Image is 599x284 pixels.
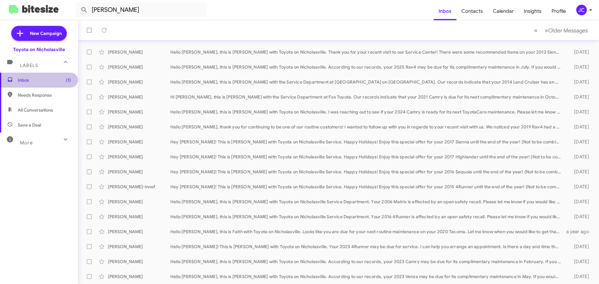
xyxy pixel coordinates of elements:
[564,169,594,175] div: [DATE]
[564,273,594,280] div: [DATE]
[108,139,170,145] div: [PERSON_NAME]
[13,46,65,53] div: Toyota on Nicholasville
[170,49,564,55] div: Hello [PERSON_NAME], this is [PERSON_NAME] with Toyota on Nicholasville. Thank you for your recen...
[434,2,456,20] a: Inbox
[108,258,170,265] div: [PERSON_NAME]
[20,63,38,68] span: Labels
[531,24,592,37] nav: Page navigation example
[66,77,71,83] span: (1)
[564,109,594,115] div: [DATE]
[108,199,170,205] div: [PERSON_NAME]
[564,154,594,160] div: [DATE]
[18,92,71,98] span: Needs Response
[18,122,41,128] span: Save a Deal
[170,184,564,190] div: Hey [PERSON_NAME]! This is [PERSON_NAME] with Toyota on Nicholasville Service. Happy Holidays! En...
[564,79,594,85] div: [DATE]
[564,49,594,55] div: [DATE]
[108,214,170,220] div: [PERSON_NAME]
[170,243,564,250] div: Hello [PERSON_NAME]! This is [PERSON_NAME] with Toyota on Nicholasville. Your 2023 4Runner may be...
[108,64,170,70] div: [PERSON_NAME]
[564,94,594,100] div: [DATE]
[170,258,564,265] div: Hello [PERSON_NAME], this is [PERSON_NAME] with Toyota on Nicholasville. According to our records...
[108,154,170,160] div: [PERSON_NAME]
[108,94,170,100] div: [PERSON_NAME]
[564,124,594,130] div: [DATE]
[170,273,564,280] div: Hello [PERSON_NAME], this is [PERSON_NAME] with Toyota on Nicholasville. According to our records...
[108,184,170,190] div: [PERSON_NAME]-Innef
[456,2,488,20] a: Contacts
[75,2,207,17] input: Search
[108,169,170,175] div: [PERSON_NAME]
[530,24,541,37] button: Previous
[564,199,594,205] div: [DATE]
[30,30,62,36] span: New Campaign
[170,94,564,100] div: Hi [PERSON_NAME], this is [PERSON_NAME] with the Service Department at Fox Toyota. Our records in...
[20,140,33,146] span: More
[18,77,71,83] span: Inbox
[108,273,170,280] div: [PERSON_NAME]
[170,79,564,85] div: Hello [PERSON_NAME], this is [PERSON_NAME] with the Service Department at [GEOGRAPHIC_DATA] on [G...
[108,109,170,115] div: [PERSON_NAME]
[564,243,594,250] div: [DATE]
[170,169,564,175] div: Hey [PERSON_NAME]! This is [PERSON_NAME] with Toyota on Nicholasville Service. Happy Holidays! En...
[488,2,519,20] a: Calendar
[547,2,571,20] a: Profile
[564,64,594,70] div: [DATE]
[108,79,170,85] div: [PERSON_NAME]
[108,49,170,55] div: [PERSON_NAME]
[18,107,53,113] span: All Conversations
[564,184,594,190] div: [DATE]
[170,229,564,235] div: Hello [PERSON_NAME], this is Faith with Toyota on Nicholasville. Looks like you are due for your ...
[564,139,594,145] div: [DATE]
[170,124,564,130] div: Hello [PERSON_NAME], thank you for continuing to be one of our routine customers! I wanted to fol...
[108,124,170,130] div: [PERSON_NAME]
[541,24,592,37] button: Next
[564,214,594,220] div: [DATE]
[170,64,564,70] div: Hello [PERSON_NAME], this is [PERSON_NAME] with Toyota on Nicholasville. According to our records...
[170,199,564,205] div: Hello [PERSON_NAME], this is [PERSON_NAME] with Toyota on Nicholasville Service Department. Your ...
[519,2,547,20] a: Insights
[564,258,594,265] div: [DATE]
[108,229,170,235] div: [PERSON_NAME]
[170,214,564,220] div: Hello [PERSON_NAME], this is [PERSON_NAME] with Toyota on Nicholasville Service Department. Your ...
[170,139,564,145] div: Hey [PERSON_NAME]! This is [PERSON_NAME] with Toyota on Nicholasville Service. Happy Holidays! En...
[170,154,564,160] div: Hey [PERSON_NAME]! This is [PERSON_NAME] with Toyota on Nicholasville Service. Happy Holidays! En...
[170,109,564,115] div: Hello [PERSON_NAME], this is [PERSON_NAME] with Toyota on Nicholasville. I was reaching out to se...
[576,5,587,15] div: JC
[548,27,588,34] span: Older Messages
[571,5,592,15] button: JC
[545,26,548,34] span: »
[108,243,170,250] div: [PERSON_NAME]
[11,26,67,41] a: New Campaign
[534,26,538,34] span: «
[564,229,594,235] div: a year ago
